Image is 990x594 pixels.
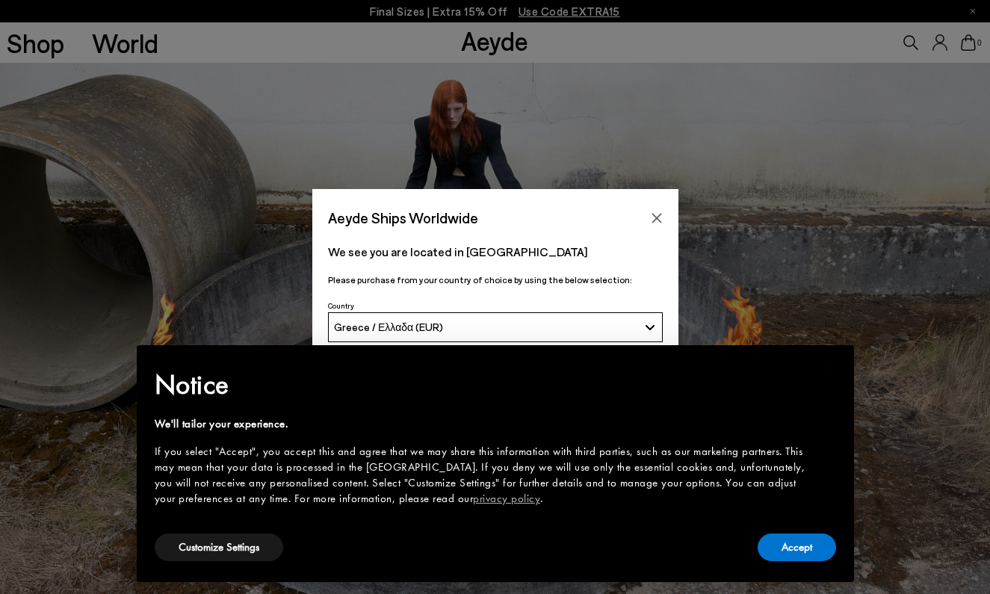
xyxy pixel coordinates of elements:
[825,356,835,379] span: ×
[155,416,812,432] div: We'll tailor your experience.
[812,350,848,386] button: Close this notice
[328,273,663,287] p: Please purchase from your country of choice by using the below selection:
[473,491,540,506] a: privacy policy
[334,321,443,333] span: Greece / Ελλαδα (EUR)
[155,533,283,561] button: Customize Settings
[155,444,812,507] div: If you select "Accept", you accept this and agree that we may share this information with third p...
[758,533,836,561] button: Accept
[646,207,668,229] button: Close
[328,243,663,261] p: We see you are located in [GEOGRAPHIC_DATA]
[328,301,354,310] span: Country
[328,205,478,231] span: Aeyde Ships Worldwide
[155,365,812,404] h2: Notice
